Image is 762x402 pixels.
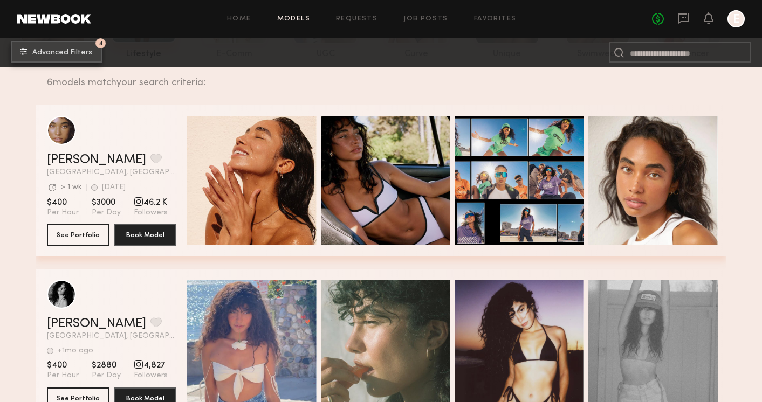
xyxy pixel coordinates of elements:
[102,184,126,191] div: [DATE]
[727,10,745,27] a: E
[47,360,79,371] span: $400
[92,197,121,208] span: $3000
[99,41,103,46] span: 4
[92,360,121,371] span: $2880
[134,371,168,380] span: Followers
[227,16,251,23] a: Home
[47,169,176,176] span: [GEOGRAPHIC_DATA], [GEOGRAPHIC_DATA]
[47,224,109,246] button: See Portfolio
[403,16,448,23] a: Job Posts
[134,197,168,208] span: 46.2 K
[47,371,79,380] span: Per Hour
[277,16,310,23] a: Models
[11,41,102,63] button: 4Advanced Filters
[32,49,92,57] span: Advanced Filters
[47,197,79,208] span: $400
[60,184,82,191] div: > 1 wk
[47,317,146,330] a: [PERSON_NAME]
[114,224,176,246] button: Book Model
[47,65,718,88] div: 6 models match your search criteria:
[47,208,79,218] span: Per Hour
[134,208,168,218] span: Followers
[47,154,146,167] a: [PERSON_NAME]
[336,16,377,23] a: Requests
[92,371,121,380] span: Per Day
[474,16,517,23] a: Favorites
[92,208,121,218] span: Per Day
[134,360,168,371] span: 4,827
[58,347,93,355] div: +1mo ago
[47,332,176,340] span: [GEOGRAPHIC_DATA], [GEOGRAPHIC_DATA]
